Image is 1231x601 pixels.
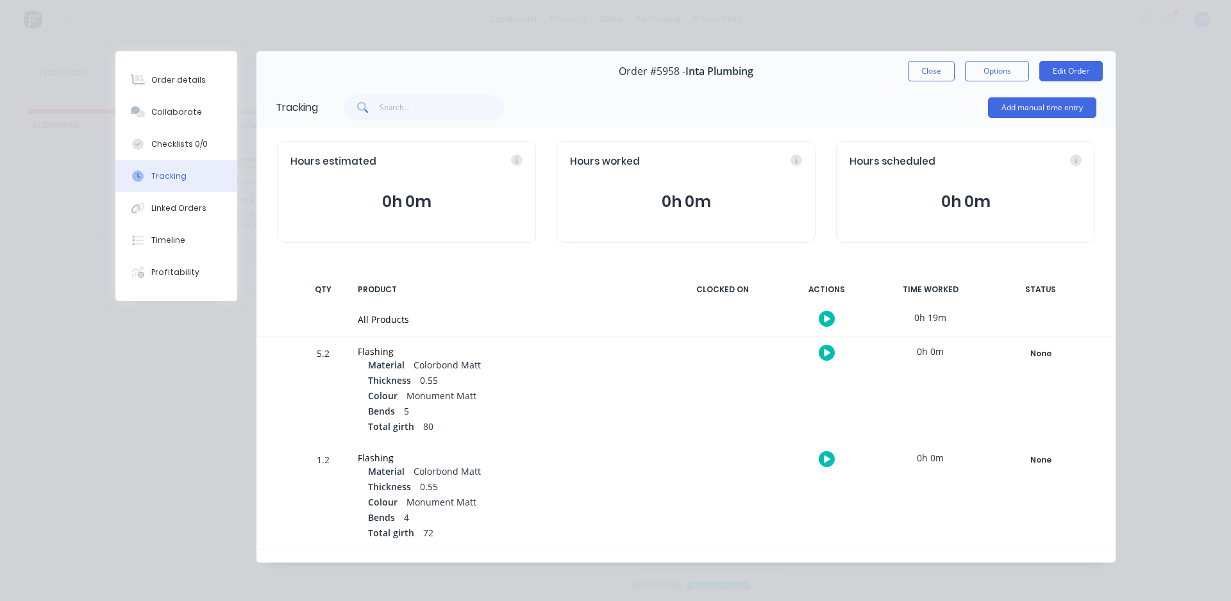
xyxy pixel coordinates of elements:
[151,138,208,150] div: Checklists 0/0
[368,389,398,402] span: Colour
[368,480,659,495] div: 0.55
[368,420,414,433] span: Total girth
[368,420,659,435] div: 80
[882,337,978,366] div: 0h 0m
[850,154,935,169] span: Hours scheduled
[994,345,1087,363] button: None
[619,65,685,78] span: Order #5958 -
[368,374,411,387] span: Thickness
[115,96,237,128] button: Collaborate
[994,452,1087,468] div: None
[151,74,206,86] div: Order details
[368,389,659,404] div: Monument Matt
[1039,61,1103,81] button: Edit Order
[151,235,185,246] div: Timeline
[368,495,659,511] div: Monument Matt
[368,374,659,389] div: 0.55
[994,345,1087,362] div: None
[368,404,659,420] div: 5
[674,276,771,303] div: CLOCKED ON
[304,445,342,549] div: 1.2
[115,224,237,256] button: Timeline
[115,160,237,192] button: Tracking
[882,276,978,303] div: TIME WORKED
[276,100,318,115] div: Tracking
[368,465,659,480] div: Colorbond Matt
[368,465,405,478] span: Material
[368,404,395,418] span: Bends
[115,256,237,288] button: Profitability
[151,202,206,214] div: Linked Orders
[151,170,187,182] div: Tracking
[368,511,659,526] div: 4
[988,97,1096,118] button: Add manual time entry
[368,526,659,541] div: 72
[368,480,411,493] span: Thickness
[115,128,237,160] button: Checklists 0/0
[850,190,1082,214] button: 0h 0m
[965,61,1029,81] button: Options
[368,358,405,372] span: Material
[368,358,659,374] div: Colorbond Matt
[304,339,342,443] div: 5.2
[908,61,955,81] button: Close
[151,106,202,118] div: Collaborate
[778,276,875,303] div: ACTIONS
[685,65,753,78] span: Inta Plumbing
[358,451,659,465] div: Flashing
[350,276,667,303] div: PRODUCT
[986,276,1095,303] div: STATUS
[368,495,398,509] span: Colour
[151,267,199,278] div: Profitability
[115,192,237,224] button: Linked Orders
[358,345,659,358] div: Flashing
[115,64,237,96] button: Order details
[570,190,802,214] button: 0h 0m
[368,511,395,524] span: Bends
[882,443,978,472] div: 0h 0m
[368,526,414,539] span: Total girth
[994,451,1087,469] button: None
[570,154,640,169] span: Hours worked
[304,276,342,303] div: QTY
[358,313,659,326] div: All Products
[882,303,978,332] div: 0h 19m
[290,190,523,214] button: 0h 0m
[380,95,505,120] input: Search...
[290,154,376,169] span: Hours estimated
